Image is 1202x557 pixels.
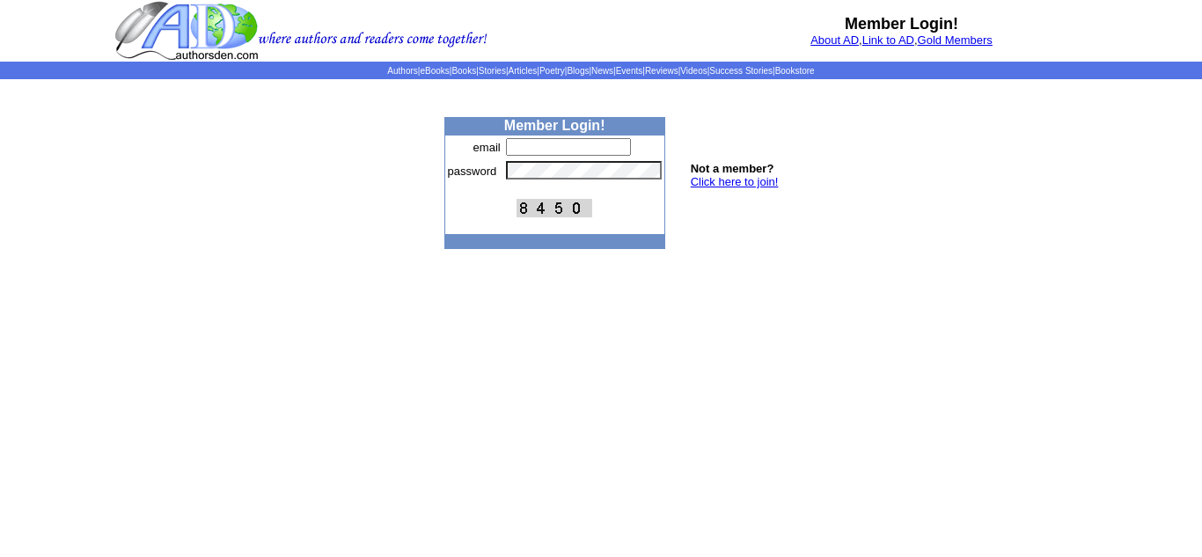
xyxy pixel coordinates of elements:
[591,66,613,76] a: News
[862,33,914,47] a: Link to AD
[616,66,643,76] a: Events
[387,66,814,76] span: | | | | | | | | | | | |
[448,165,497,178] font: password
[645,66,678,76] a: Reviews
[420,66,449,76] a: eBooks
[473,141,501,154] font: email
[509,66,538,76] a: Articles
[387,66,417,76] a: Authors
[691,162,774,175] b: Not a member?
[845,15,958,33] b: Member Login!
[451,66,476,76] a: Books
[479,66,506,76] a: Stories
[810,33,859,47] a: About AD
[504,118,605,133] b: Member Login!
[680,66,707,76] a: Videos
[810,33,993,47] font: , ,
[539,66,565,76] a: Poetry
[775,66,815,76] a: Bookstore
[567,66,589,76] a: Blogs
[709,66,773,76] a: Success Stories
[517,199,592,217] img: This Is CAPTCHA Image
[918,33,993,47] a: Gold Members
[691,175,779,188] a: Click here to join!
